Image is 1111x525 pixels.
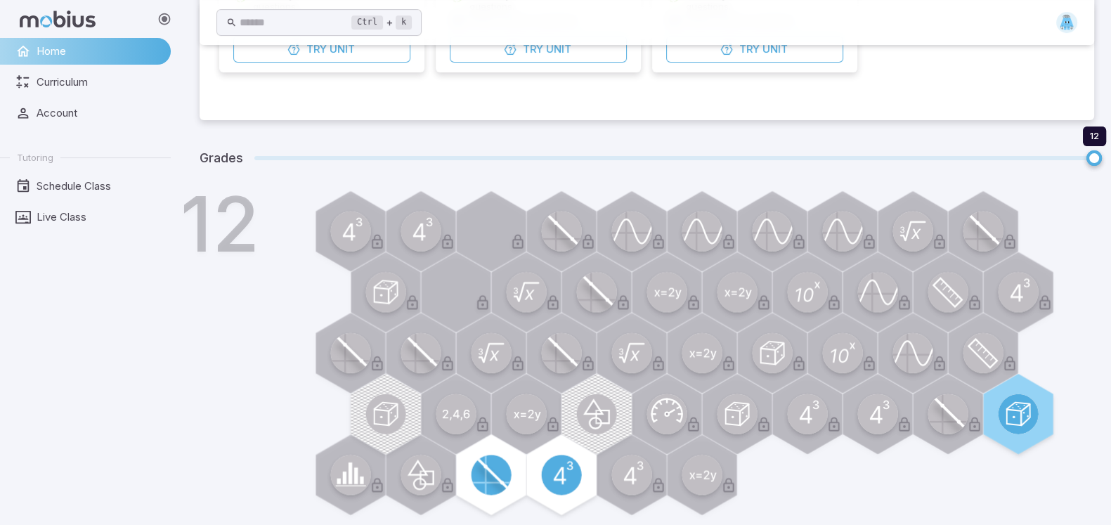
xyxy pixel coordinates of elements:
h1: 12 [181,186,260,262]
span: Unit [546,41,571,57]
span: Schedule Class [37,179,161,194]
button: Work through questions in increasing difficulty to master the unit [233,36,410,63]
span: Home [37,44,161,59]
span: Account [37,105,161,121]
span: Try [523,41,543,57]
img: trapezoid.svg [1056,12,1077,33]
span: Curriculum [37,74,161,90]
span: Try [739,41,760,57]
button: Work through questions in increasing difficulty to master the unit [450,36,627,63]
h5: Grades [200,148,243,168]
span: Live Class [37,209,161,225]
kbd: k [396,15,412,30]
span: Unit [330,41,355,57]
span: Unit [762,41,788,57]
span: Try [306,41,327,57]
span: 12 [1090,130,1099,141]
kbd: Ctrl [351,15,383,30]
button: Work through questions in increasing difficulty to master the unit [666,36,843,63]
div: + [351,14,412,31]
span: Tutoring [17,151,53,164]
